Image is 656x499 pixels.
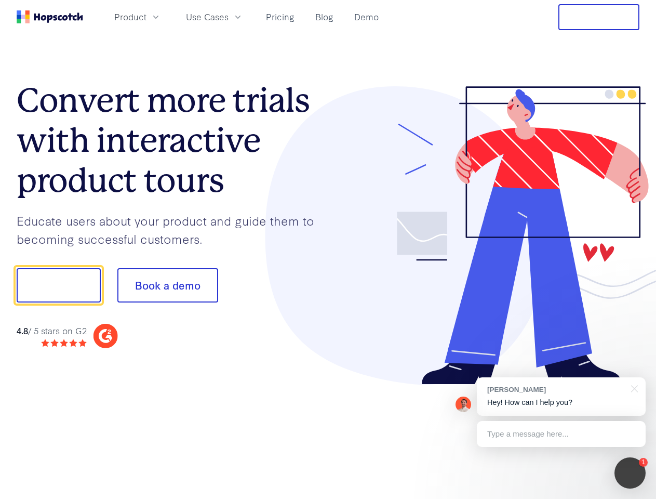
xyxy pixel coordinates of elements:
span: Product [114,10,146,23]
button: Free Trial [558,4,639,30]
a: Pricing [262,8,299,25]
a: Home [17,10,83,23]
div: Type a message here... [477,421,646,447]
span: Use Cases [186,10,229,23]
div: [PERSON_NAME] [487,385,625,395]
p: Educate users about your product and guide them to becoming successful customers. [17,212,328,247]
button: Use Cases [180,8,249,25]
div: / 5 stars on G2 [17,324,87,337]
div: 1 [639,458,648,467]
h1: Convert more trials with interactive product tours [17,81,328,200]
a: Blog [311,8,338,25]
button: Product [108,8,167,25]
p: Hey! How can I help you? [487,397,635,408]
a: Demo [350,8,383,25]
img: Mark Spera [456,397,471,412]
strong: 4.8 [17,324,28,336]
button: Book a demo [117,268,218,303]
button: Show me! [17,268,101,303]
